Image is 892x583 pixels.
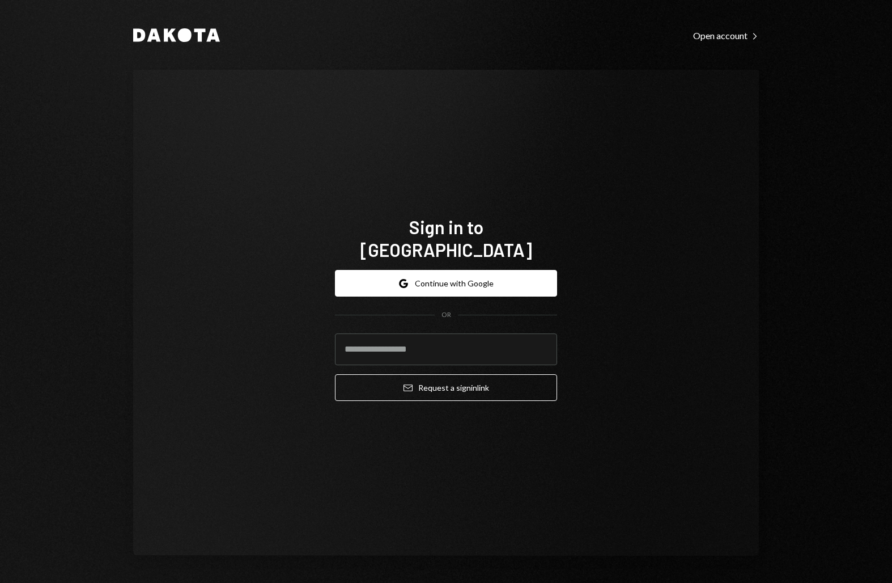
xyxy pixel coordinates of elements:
button: Continue with Google [335,270,557,297]
div: Open account [693,30,759,41]
div: OR [441,310,451,320]
h1: Sign in to [GEOGRAPHIC_DATA] [335,216,557,261]
a: Open account [693,29,759,41]
button: Request a signinlink [335,374,557,401]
